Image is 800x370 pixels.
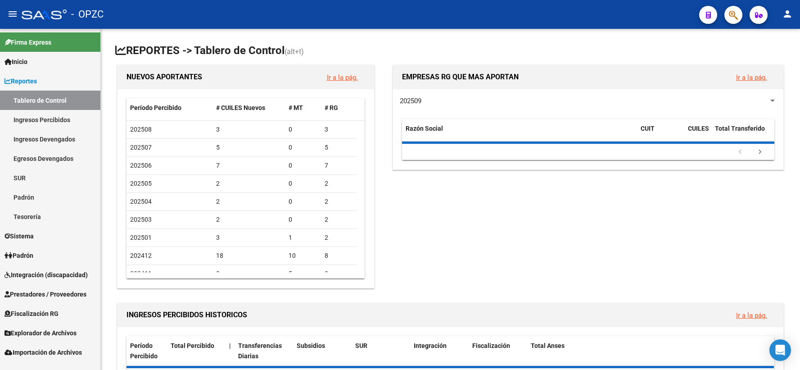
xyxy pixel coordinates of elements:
[127,73,202,81] span: NUEVOS APORTANTES
[289,104,303,111] span: # MT
[216,160,281,171] div: 7
[167,336,226,366] datatable-header-cell: Total Percibido
[782,9,793,19] mat-icon: person
[5,76,37,86] span: Reportes
[5,328,77,338] span: Explorador de Archivos
[5,289,86,299] span: Prestadores / Proveedores
[325,233,353,243] div: 2
[216,142,281,153] div: 5
[402,119,637,149] datatable-header-cell: Razón Social
[238,342,282,360] span: Transferencias Diarias
[171,342,214,349] span: Total Percibido
[289,160,317,171] div: 0
[289,142,317,153] div: 0
[688,125,709,132] span: CUILES
[325,160,353,171] div: 7
[325,178,353,189] div: 2
[5,309,59,319] span: Fiscalización RG
[715,125,765,132] span: Total Transferido
[127,311,247,319] span: INGRESOS PERCIBIDOS HISTORICOS
[320,69,365,86] button: Ir a la pág.
[5,57,27,67] span: Inicio
[5,347,82,357] span: Importación de Archivos
[130,104,181,111] span: Período Percibido
[289,196,317,207] div: 0
[321,98,357,118] datatable-header-cell: # RG
[732,147,749,157] a: go to previous page
[285,98,321,118] datatable-header-cell: # MT
[729,307,774,324] button: Ir a la pág.
[130,270,152,277] span: 202411
[289,233,317,243] div: 1
[7,9,18,19] mat-icon: menu
[325,215,353,225] div: 2
[130,180,152,187] span: 202505
[5,251,33,260] span: Padrón
[469,336,527,366] datatable-header-cell: Fiscalización
[130,252,152,259] span: 202412
[637,119,684,149] datatable-header-cell: CUIT
[641,125,655,132] span: CUIT
[406,125,443,132] span: Razón Social
[235,336,293,366] datatable-header-cell: Transferencias Diarias
[325,124,353,135] div: 3
[400,97,421,105] span: 202509
[285,47,304,56] span: (alt+t)
[216,251,281,261] div: 18
[410,336,469,366] datatable-header-cell: Integración
[226,336,235,366] datatable-header-cell: |
[414,342,447,349] span: Integración
[325,104,338,111] span: # RG
[5,270,88,280] span: Integración (discapacidad)
[5,231,34,241] span: Sistema
[729,69,774,86] button: Ir a la pág.
[352,336,410,366] datatable-header-cell: SUR
[5,37,51,47] span: Firma Express
[289,269,317,279] div: 5
[325,251,353,261] div: 8
[130,234,152,241] span: 202501
[216,124,281,135] div: 3
[327,73,358,82] a: Ir a la pág.
[216,233,281,243] div: 3
[130,342,158,360] span: Período Percibido
[127,336,167,366] datatable-header-cell: Período Percibido
[711,119,774,149] datatable-header-cell: Total Transferido
[130,198,152,205] span: 202504
[289,178,317,189] div: 0
[297,342,325,349] span: Subsidios
[289,251,317,261] div: 10
[130,144,152,151] span: 202507
[289,124,317,135] div: 0
[325,269,353,279] div: 3
[216,269,281,279] div: 8
[472,342,510,349] span: Fiscalización
[127,98,212,118] datatable-header-cell: Período Percibido
[684,119,711,149] datatable-header-cell: CUILES
[115,43,786,59] h1: REPORTES -> Tablero de Control
[212,98,285,118] datatable-header-cell: # CUILES Nuevos
[289,215,317,225] div: 0
[293,336,352,366] datatable-header-cell: Subsidios
[355,342,367,349] span: SUR
[751,147,768,157] a: go to next page
[769,339,791,361] div: Open Intercom Messenger
[736,311,767,320] a: Ir a la pág.
[325,196,353,207] div: 2
[71,5,104,24] span: - OPZC
[216,104,265,111] span: # CUILES Nuevos
[531,342,565,349] span: Total Anses
[216,178,281,189] div: 2
[130,126,152,133] span: 202508
[216,196,281,207] div: 2
[130,162,152,169] span: 202506
[229,342,231,349] span: |
[325,142,353,153] div: 5
[527,336,766,366] datatable-header-cell: Total Anses
[402,73,519,81] span: EMPRESAS RG QUE MAS APORTAN
[736,73,767,82] a: Ir a la pág.
[130,216,152,223] span: 202503
[216,215,281,225] div: 2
